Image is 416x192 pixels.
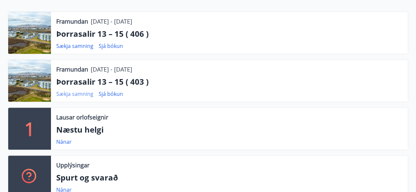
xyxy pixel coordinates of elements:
[56,65,88,74] p: Framundan
[56,124,403,135] p: Næstu helgi
[56,42,93,50] a: Sækja samning
[56,90,93,97] a: Sækja samning
[56,28,403,39] p: Þorrasalir 13 – 15 ( 406 )
[91,65,132,74] p: [DATE] - [DATE]
[56,17,88,26] p: Framundan
[99,42,123,50] a: Sjá bókun
[56,76,403,87] p: Þorrasalir 13 – 15 ( 403 )
[56,113,108,121] p: Lausar orlofseignir
[56,138,72,145] a: Nánar
[56,161,89,169] p: Upplýsingar
[99,90,123,97] a: Sjá bókun
[91,17,132,26] p: [DATE] - [DATE]
[24,116,35,141] p: 1
[56,172,403,183] p: Spurt og svarað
